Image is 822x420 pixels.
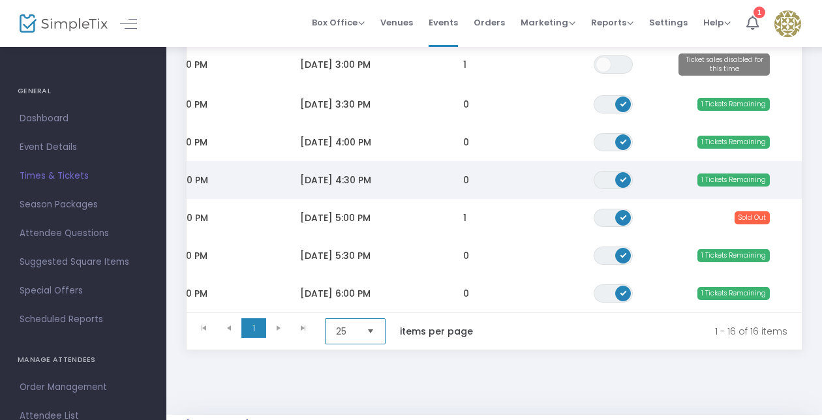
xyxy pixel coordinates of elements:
[463,211,466,224] span: 1
[620,290,627,296] span: ON
[336,325,356,338] span: 25
[620,138,627,145] span: ON
[620,214,627,220] span: ON
[697,249,770,262] span: 1 Tickets Remaining
[241,318,266,338] span: Page 1
[697,98,770,111] span: 1 Tickets Remaining
[20,311,147,328] span: Scheduled Reports
[703,16,731,29] span: Help
[300,98,371,111] span: [DATE] 3:30 PM
[429,6,458,39] span: Events
[300,136,371,149] span: [DATE] 4:00 PM
[20,139,147,156] span: Event Details
[20,110,147,127] span: Dashboard
[300,58,371,71] span: [DATE] 3:00 PM
[18,347,149,373] h4: MANAGE ATTENDEES
[20,196,147,213] span: Season Packages
[20,225,147,242] span: Attendee Questions
[380,6,413,39] span: Venues
[697,136,770,149] span: 1 Tickets Remaining
[300,211,371,224] span: [DATE] 5:00 PM
[500,318,787,344] kendo-pager-info: 1 - 16 of 16 items
[521,16,575,29] span: Marketing
[463,287,469,300] span: 0
[463,136,469,149] span: 0
[300,173,371,187] span: [DATE] 4:30 PM
[361,319,380,344] button: Select
[463,98,469,111] span: 0
[300,287,371,300] span: [DATE] 6:00 PM
[20,379,147,396] span: Order Management
[620,252,627,258] span: ON
[620,100,627,107] span: ON
[400,325,473,338] label: items per page
[300,249,371,262] span: [DATE] 5:30 PM
[620,176,627,183] span: ON
[18,78,149,104] h4: GENERAL
[591,16,633,29] span: Reports
[20,168,147,185] span: Times & Tickets
[697,287,770,300] span: 1 Tickets Remaining
[463,173,469,187] span: 0
[463,249,469,262] span: 0
[678,53,770,76] span: Ticket sales disabled for this time
[753,7,765,18] div: 1
[697,173,770,187] span: 1 Tickets Remaining
[474,6,505,39] span: Orders
[649,6,688,39] span: Settings
[735,211,770,224] span: Sold Out
[312,16,365,29] span: Box Office
[20,254,147,271] span: Suggested Square Items
[20,282,147,299] span: Special Offers
[463,58,466,71] span: 1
